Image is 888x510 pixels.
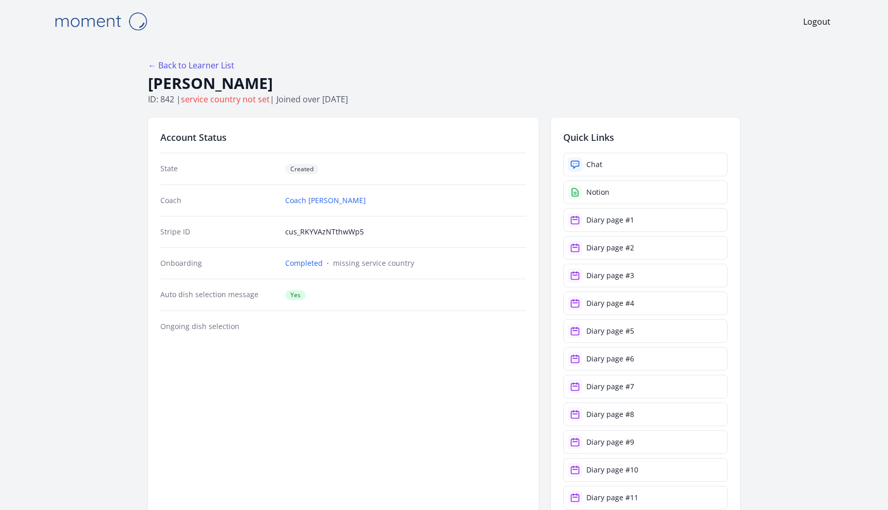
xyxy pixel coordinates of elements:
dt: Coach [160,195,277,206]
dt: Ongoing dish selection [160,321,277,332]
a: Diary page #9 [563,430,728,454]
div: Diary page #1 [586,215,634,225]
div: Chat [586,159,602,170]
span: · [327,258,329,268]
div: Diary page #4 [586,298,634,308]
a: Logout [803,15,830,28]
div: Diary page #5 [586,326,634,336]
a: Chat [563,153,728,176]
dt: Onboarding [160,258,277,268]
div: Diary page #10 [586,465,638,475]
a: Diary page #4 [563,292,728,315]
a: Diary page #11 [563,486,728,509]
img: Moment [49,8,152,34]
a: Diary page #8 [563,403,728,426]
a: Diary page #3 [563,264,728,287]
div: Notion [586,187,609,197]
a: Notion [563,180,728,204]
span: Created [285,164,319,174]
a: Diary page #10 [563,458,728,482]
a: Diary page #7 [563,375,728,398]
div: Diary page #11 [586,493,638,503]
dt: Auto dish selection message [160,289,277,300]
dd: cus_RKYVAzNTthwWp5 [285,227,526,237]
a: Diary page #1 [563,208,728,232]
h2: Quick Links [563,130,728,144]
div: Diary page #7 [586,381,634,392]
a: Diary page #5 [563,319,728,343]
dt: Stripe ID [160,227,277,237]
a: Diary page #2 [563,236,728,260]
div: Diary page #6 [586,354,634,364]
span: Yes [285,290,306,300]
span: missing service country [333,258,414,268]
a: Coach [PERSON_NAME] [285,195,366,206]
div: Diary page #9 [586,437,634,447]
span: service country not set [181,94,270,105]
a: Completed [285,258,323,268]
a: Diary page #6 [563,347,728,371]
div: Diary page #8 [586,409,634,420]
h1: [PERSON_NAME] [148,74,740,93]
h2: Account Status [160,130,526,144]
dt: State [160,163,277,174]
p: ID: 842 | | Joined over [DATE] [148,93,740,105]
a: ← Back to Learner List [148,60,234,71]
div: Diary page #2 [586,243,634,253]
div: Diary page #3 [586,270,634,281]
